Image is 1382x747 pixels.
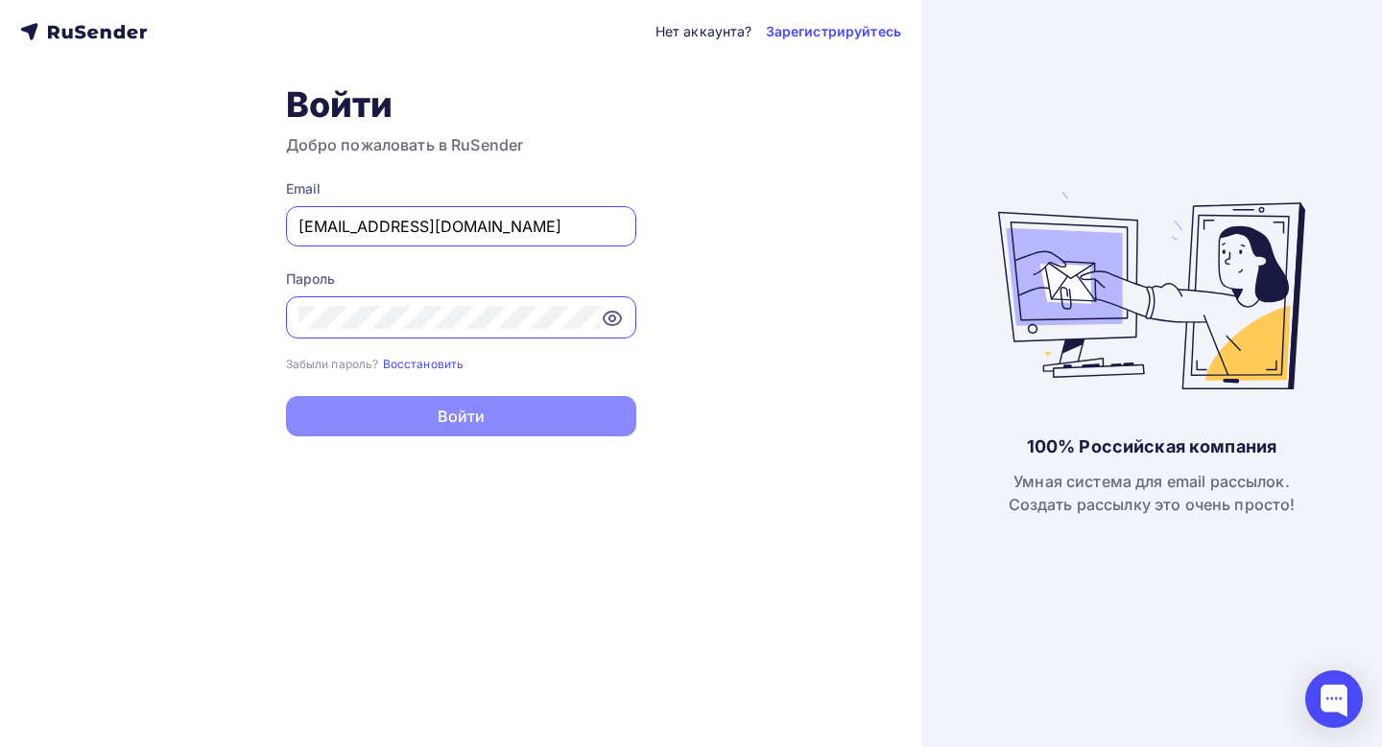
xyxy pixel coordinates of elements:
[1027,435,1276,458] div: 100% Российская компания
[766,22,901,41] a: Зарегистрируйтесь
[383,355,465,371] a: Восстановить
[286,179,636,198] div: Email
[286,269,636,289] div: Пароль
[655,22,752,41] div: Нет аккаунта?
[286,83,636,126] h1: Войти
[383,357,465,371] small: Восстановить
[298,215,624,238] input: Укажите свой email
[286,396,636,436] button: Войти
[286,357,379,371] small: Забыли пароль?
[1009,470,1296,516] div: Умная система для email рассылок. Создать рассылку это очень просто!
[286,133,636,156] h3: Добро пожаловать в RuSender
